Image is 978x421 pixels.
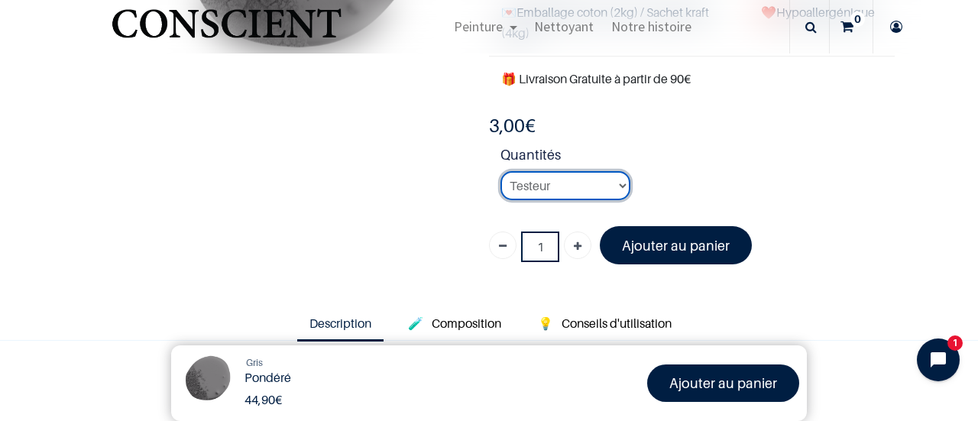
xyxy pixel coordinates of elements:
span: Nettoyant [534,18,594,35]
span: 🧪 [408,316,423,331]
span: Gris [246,356,263,368]
span: Conseils d'utilisation [562,316,672,331]
b: € [489,115,536,137]
font: Ajouter au panier [622,238,730,254]
span: Description [309,316,371,331]
img: Product Image [179,353,236,410]
font: 🎁 Livraison Gratuite à partir de 90€ [501,71,691,86]
font: Ajouter au panier [669,375,777,391]
span: Composition [432,316,501,331]
h1: Pondéré [244,371,501,385]
span: Peinture [454,18,503,35]
span: 💡 [538,316,553,331]
span: Notre histoire [611,18,691,35]
a: Ajouter au panier [647,364,799,402]
strong: Quantités [500,144,895,171]
a: Gris [246,355,263,371]
a: Supprimer [489,232,517,259]
span: 44,90 [244,392,275,407]
span: 3,00 [489,115,525,137]
sup: 0 [850,11,865,27]
a: Ajouter au panier [600,226,752,264]
b: € [244,392,282,407]
a: Ajouter [564,232,591,259]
